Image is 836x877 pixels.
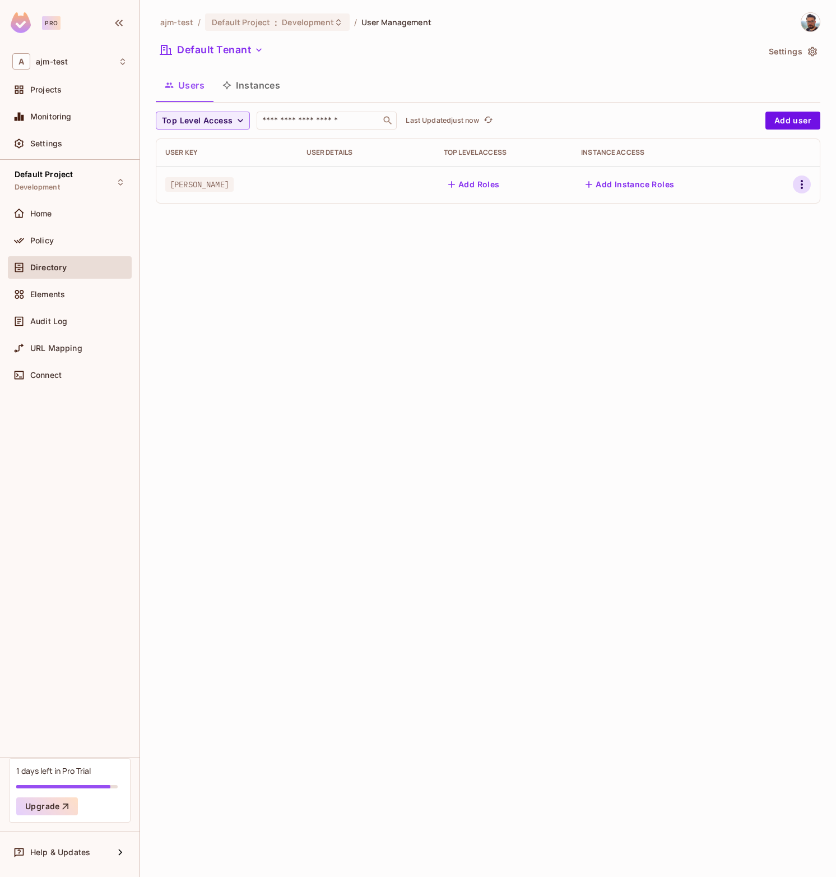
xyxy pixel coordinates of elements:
span: [PERSON_NAME] [165,177,234,192]
button: Upgrade [16,797,78,815]
span: User Management [361,17,431,27]
p: Last Updated just now [406,116,479,125]
button: Instances [213,71,289,99]
span: Default Project [15,170,73,179]
span: Click to refresh data [479,114,495,127]
li: / [354,17,357,27]
span: Connect [30,371,62,380]
button: Settings [764,43,820,61]
span: Monitoring [30,112,72,121]
div: Top Level Access [444,148,563,157]
button: Add Roles [444,176,504,193]
button: Users [156,71,213,99]
div: Instance Access [581,148,752,157]
div: User Key [165,148,289,157]
span: Default Project [212,17,270,27]
button: Default Tenant [156,41,268,59]
span: Audit Log [30,317,67,326]
button: Top Level Access [156,112,250,130]
div: Pro [42,16,61,30]
div: User Details [306,148,426,157]
li: / [198,17,201,27]
span: URL Mapping [30,344,82,353]
span: Development [282,17,333,27]
img: SReyMgAAAABJRU5ErkJggg== [11,12,31,33]
button: Add Instance Roles [581,176,679,193]
span: Top Level Access [162,114,233,128]
span: refresh [484,115,493,126]
span: Home [30,209,52,218]
span: : [274,18,278,27]
span: Workspace: ajm-test [36,57,68,66]
span: Projects [30,85,62,94]
button: Add user [765,112,820,130]
span: Directory [30,263,67,272]
span: Elements [30,290,65,299]
span: A [12,53,30,70]
span: Policy [30,236,54,245]
span: Settings [30,139,62,148]
img: Anthony Mattei [801,13,820,31]
button: refresh [481,114,495,127]
span: Development [15,183,60,192]
span: the active workspace [160,17,193,27]
span: Help & Updates [30,848,90,857]
div: 1 days left in Pro Trial [16,765,91,776]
